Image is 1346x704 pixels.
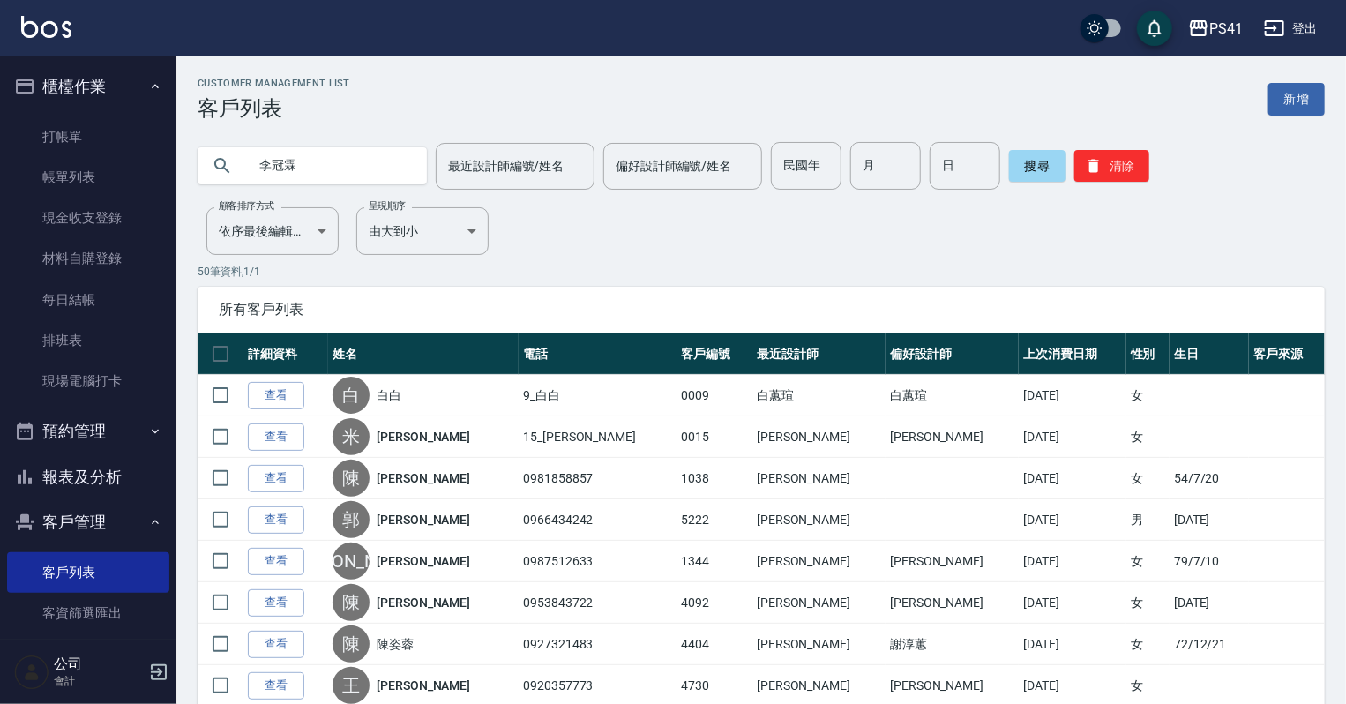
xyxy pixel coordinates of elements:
[54,655,144,673] h5: 公司
[7,157,169,198] a: 帳單列表
[377,428,470,446] a: [PERSON_NAME]
[677,541,752,582] td: 1344
[677,375,752,416] td: 0009
[333,543,370,580] div: [PERSON_NAME]
[333,501,370,538] div: 郭
[1126,333,1170,375] th: 性別
[1170,582,1249,624] td: [DATE]
[677,499,752,541] td: 5222
[1126,624,1170,665] td: 女
[7,280,169,320] a: 每日結帳
[1170,333,1249,375] th: 生日
[7,198,169,238] a: 現金收支登錄
[519,624,677,665] td: 0927321483
[677,416,752,458] td: 0015
[752,499,886,541] td: [PERSON_NAME]
[1170,499,1249,541] td: [DATE]
[677,582,752,624] td: 4092
[1126,458,1170,499] td: 女
[1019,333,1126,375] th: 上次消費日期
[377,594,470,611] a: [PERSON_NAME]
[677,458,752,499] td: 1038
[198,96,350,121] h3: 客戶列表
[1249,333,1325,375] th: 客戶來源
[333,460,370,497] div: 陳
[519,541,677,582] td: 0987512633
[248,672,304,700] a: 查看
[677,624,752,665] td: 4404
[1126,499,1170,541] td: 男
[752,416,886,458] td: [PERSON_NAME]
[7,408,169,454] button: 預約管理
[7,320,169,361] a: 排班表
[7,238,169,279] a: 材料自購登錄
[377,552,470,570] a: [PERSON_NAME]
[219,199,274,213] label: 顧客排序方式
[377,469,470,487] a: [PERSON_NAME]
[1126,582,1170,624] td: 女
[7,361,169,401] a: 現場電腦打卡
[1019,582,1126,624] td: [DATE]
[206,207,339,255] div: 依序最後編輯時間
[7,633,169,674] a: 卡券管理
[886,582,1019,624] td: [PERSON_NAME]
[1170,624,1249,665] td: 72/12/21
[377,677,470,694] a: [PERSON_NAME]
[519,416,677,458] td: 15_[PERSON_NAME]
[752,458,886,499] td: [PERSON_NAME]
[198,264,1325,280] p: 50 筆資料, 1 / 1
[886,416,1019,458] td: [PERSON_NAME]
[752,624,886,665] td: [PERSON_NAME]
[752,375,886,416] td: 白蕙瑄
[677,333,752,375] th: 客戶編號
[752,582,886,624] td: [PERSON_NAME]
[886,541,1019,582] td: [PERSON_NAME]
[377,386,401,404] a: 白白
[14,655,49,690] img: Person
[752,541,886,582] td: [PERSON_NAME]
[519,582,677,624] td: 0953843722
[333,584,370,621] div: 陳
[886,375,1019,416] td: 白蕙瑄
[1019,375,1126,416] td: [DATE]
[243,333,328,375] th: 詳細資料
[248,548,304,575] a: 查看
[519,499,677,541] td: 0966434242
[333,625,370,663] div: 陳
[1074,150,1149,182] button: 清除
[7,454,169,500] button: 報表及分析
[7,116,169,157] a: 打帳單
[248,506,304,534] a: 查看
[1019,541,1126,582] td: [DATE]
[369,199,406,213] label: 呈現順序
[333,377,370,414] div: 白
[519,458,677,499] td: 0981858857
[333,418,370,455] div: 米
[248,382,304,409] a: 查看
[328,333,519,375] th: 姓名
[7,64,169,109] button: 櫃檯作業
[248,631,304,658] a: 查看
[1137,11,1172,46] button: save
[377,511,470,528] a: [PERSON_NAME]
[219,301,1304,318] span: 所有客戶列表
[1170,541,1249,582] td: 79/7/10
[1170,458,1249,499] td: 54/7/20
[21,16,71,38] img: Logo
[248,589,304,617] a: 查看
[1126,375,1170,416] td: 女
[886,333,1019,375] th: 偏好設計師
[752,333,886,375] th: 最近設計師
[1181,11,1250,47] button: PS41
[247,142,413,190] input: 搜尋關鍵字
[198,78,350,89] h2: Customer Management List
[1126,541,1170,582] td: 女
[7,499,169,545] button: 客戶管理
[1009,150,1066,182] button: 搜尋
[1126,416,1170,458] td: 女
[519,333,677,375] th: 電話
[54,673,144,689] p: 會計
[1019,624,1126,665] td: [DATE]
[1257,12,1325,45] button: 登出
[1268,83,1325,116] a: 新增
